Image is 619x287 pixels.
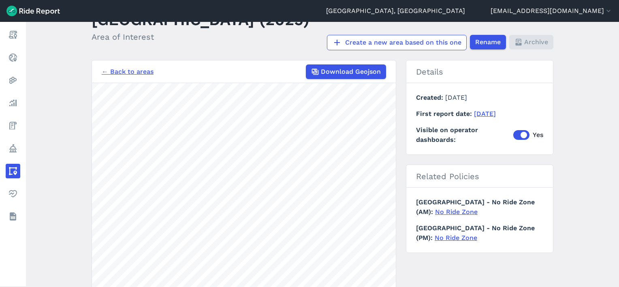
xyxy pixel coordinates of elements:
h2: Related Policies [406,165,553,188]
span: Rename [475,37,501,47]
span: [DATE] [445,94,467,101]
a: [DATE] [474,110,496,118]
a: Analyze [6,96,20,110]
a: Areas [6,164,20,178]
span: Archive [524,37,548,47]
h2: Area of Interest [92,31,309,43]
a: [GEOGRAPHIC_DATA], [GEOGRAPHIC_DATA] [326,6,465,16]
a: Realtime [6,50,20,65]
a: Datasets [6,209,20,224]
span: [GEOGRAPHIC_DATA] - No Ride Zone (AM) [416,198,535,216]
a: ← Back to areas [102,67,154,77]
button: [EMAIL_ADDRESS][DOMAIN_NAME] [491,6,613,16]
span: Download Geojson [321,67,381,77]
a: Policy [6,141,20,156]
img: Ride Report [6,6,60,16]
a: No Ride Zone [435,208,478,216]
button: Archive [509,35,553,49]
a: Fees [6,118,20,133]
h2: Details [406,60,553,83]
span: Created [416,94,445,101]
a: No Ride Zone [435,234,477,242]
a: Report [6,28,20,42]
button: Rename [470,35,506,49]
label: Yes [513,130,543,140]
button: Download Geojson [306,64,386,79]
a: Heatmaps [6,73,20,88]
span: First report date [416,110,474,118]
span: Visible on operator dashboards [416,125,513,145]
a: Create a new area based on this one [327,35,467,50]
a: Health [6,186,20,201]
span: [GEOGRAPHIC_DATA] - No Ride Zone (PM) [416,224,535,242]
